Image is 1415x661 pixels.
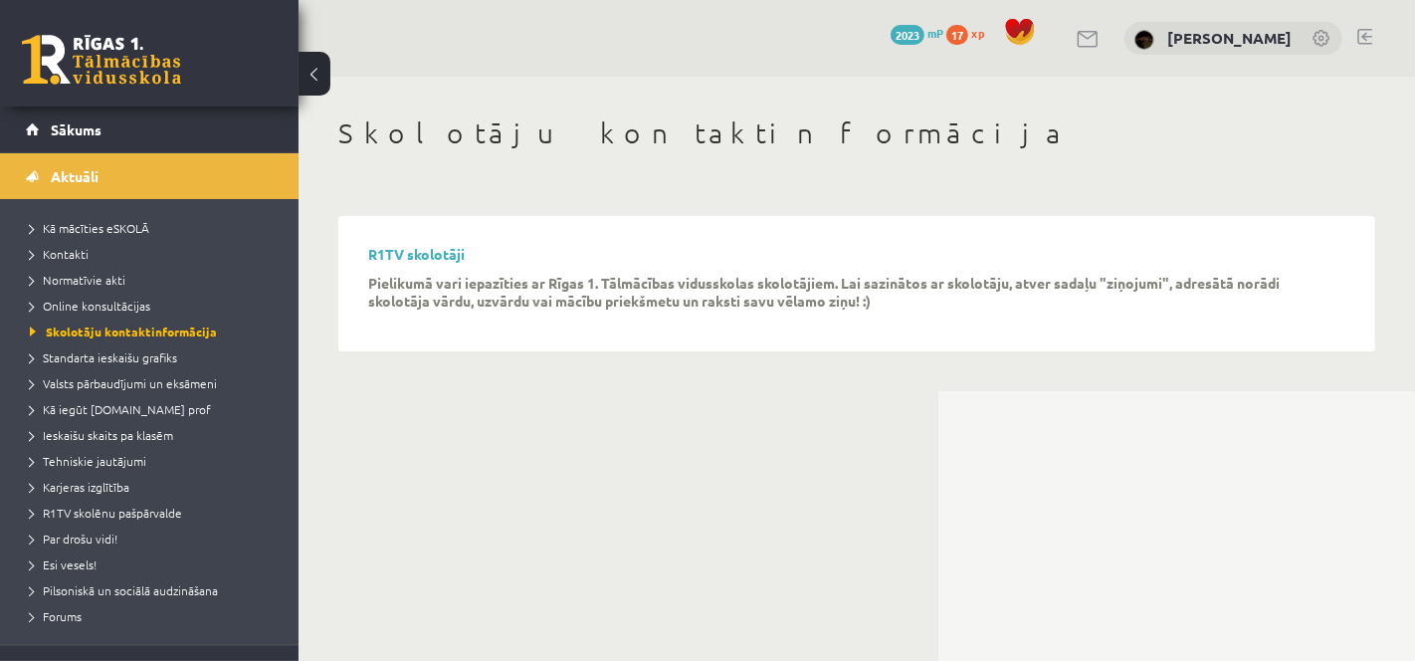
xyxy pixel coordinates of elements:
[26,107,274,152] a: Sākums
[891,25,924,45] span: 2023
[30,531,117,547] span: Par drošu vidi!
[30,297,279,315] a: Online konsultācijas
[30,478,279,496] a: Karjeras izglītība
[30,245,279,263] a: Kontakti
[1167,28,1292,48] a: [PERSON_NAME]
[30,581,279,599] a: Pilsoniskā un sociālā audzināšana
[30,298,150,314] span: Online konsultācijas
[30,246,89,262] span: Kontakti
[30,556,97,572] span: Esi vesels!
[30,401,211,417] span: Kā iegūt [DOMAIN_NAME] prof
[22,35,181,85] a: Rīgas 1. Tālmācības vidusskola
[30,582,218,598] span: Pilsoniskā un sociālā audzināšana
[26,153,274,199] a: Aktuāli
[30,400,279,418] a: Kā iegūt [DOMAIN_NAME] prof
[30,271,279,289] a: Normatīvie akti
[30,504,279,522] a: R1TV skolēnu pašpārvalde
[368,274,1280,310] b: Pielikumā vari iepazīties ar Rīgas 1. Tālmācības vidusskolas skolotājiem. Lai sazinātos ar skolot...
[1134,30,1154,50] img: Beāte Kitija Anaņko
[891,25,943,41] a: 2023 mP
[30,219,279,237] a: Kā mācīties eSKOLĀ
[30,375,217,391] span: Valsts pārbaudījumi un eksāmeni
[51,167,99,185] span: Aktuāli
[338,116,1375,150] h1: Skolotāju kontaktinformācija
[368,245,465,263] a: R1TV skolotāji
[30,479,129,495] span: Karjeras izglītība
[30,555,279,573] a: Esi vesels!
[30,426,279,444] a: Ieskaišu skaits pa klasēm
[30,374,279,392] a: Valsts pārbaudījumi un eksāmeni
[30,323,279,340] a: Skolotāju kontaktinformācija
[30,324,217,339] span: Skolotāju kontaktinformācija
[971,25,984,41] span: xp
[927,25,943,41] span: mP
[30,349,177,365] span: Standarta ieskaišu grafiks
[30,452,279,470] a: Tehniskie jautājumi
[30,607,279,625] a: Forums
[30,427,173,443] span: Ieskaišu skaits pa klasēm
[30,530,279,548] a: Par drošu vidi!
[946,25,994,41] a: 17 xp
[30,505,182,521] span: R1TV skolēnu pašpārvalde
[30,348,279,366] a: Standarta ieskaišu grafiks
[30,608,82,624] span: Forums
[30,220,149,236] span: Kā mācīties eSKOLĀ
[30,453,146,469] span: Tehniskie jautājumi
[51,120,101,138] span: Sākums
[30,272,125,288] span: Normatīvie akti
[946,25,968,45] span: 17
